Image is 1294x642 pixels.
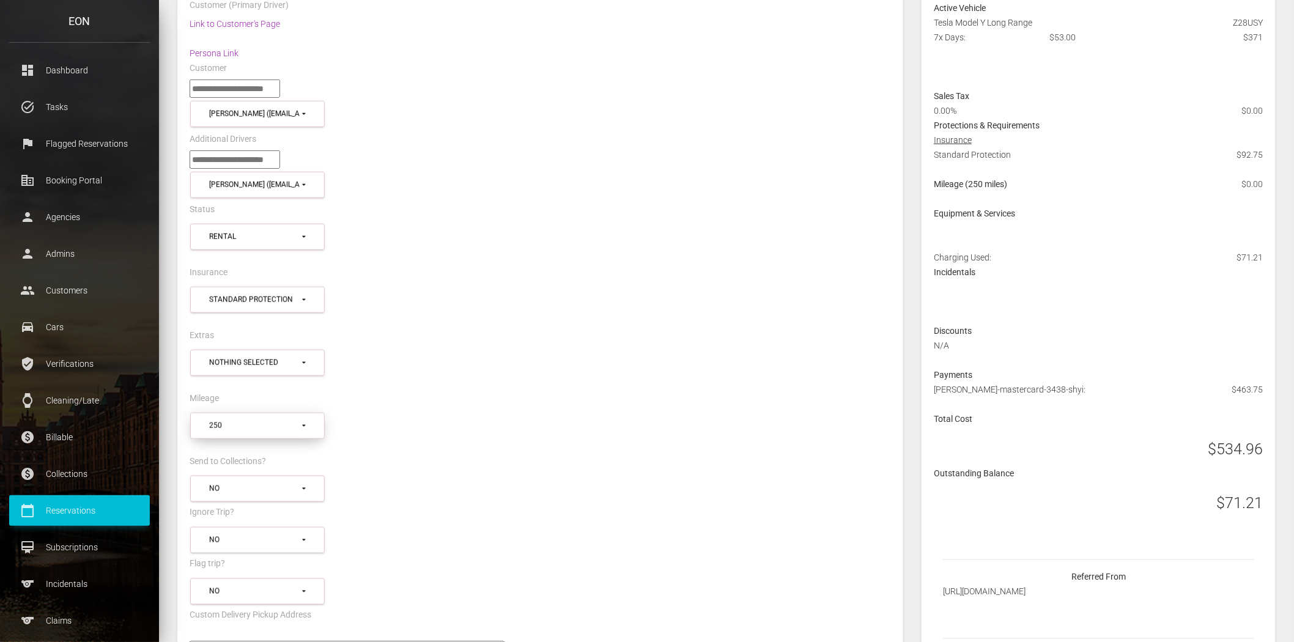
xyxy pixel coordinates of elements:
p: Tasks [18,98,141,116]
div: [PERSON_NAME]-mastercard-3438-shyi: [925,382,1273,411]
a: people Customers [9,275,150,306]
a: flag Flagged Reservations [9,128,150,159]
div: Standard Protection [925,147,1273,177]
a: drive_eta Cars [9,312,150,342]
label: Custom Delivery Pickup Address [190,610,311,622]
a: Link to Customer's Page [190,19,280,29]
button: Rental [190,224,325,250]
p: Dashboard [18,61,141,79]
p: Agencies [18,208,141,226]
a: sports Claims [9,605,150,636]
a: task_alt Tasks [9,92,150,122]
h3: $534.96 [1208,438,1263,460]
div: [URL][DOMAIN_NAME] [934,585,1263,599]
strong: Equipment & Services [934,208,1015,218]
span: Z28USY [1233,15,1263,30]
u: Insurance [934,135,972,145]
strong: Protections & Requirements [934,120,1040,130]
p: Booking Portal [18,171,141,190]
button: No [190,476,325,502]
p: Reservations [18,501,141,520]
p: Billable [18,428,141,446]
button: shyi oneal (shyionly@gmail.com) [190,172,325,198]
a: sports Incidentals [9,569,150,599]
label: Extras [190,330,214,342]
button: shyi oneal (shyionly@gmail.com) [190,101,325,127]
span: $0.00 [1242,177,1263,191]
a: calendar_today Reservations [9,495,150,526]
a: dashboard Dashboard [9,55,150,86]
a: verified_user Verifications [9,349,150,379]
p: Verifications [18,355,141,373]
span: $371 [1244,30,1263,45]
label: Insurance [190,267,227,279]
span: $92.75 [1237,147,1263,162]
label: Status [190,204,215,216]
label: Flag trip? [190,558,225,570]
p: Incidentals [18,575,141,593]
a: Persona Link [190,48,238,58]
label: Ignore Trip? [190,507,234,519]
div: [PERSON_NAME] ([EMAIL_ADDRESS][DOMAIN_NAME]) [209,180,300,190]
strong: Payments [934,370,972,380]
div: Standard Protection [209,295,300,305]
a: corporate_fare Booking Portal [9,165,150,196]
div: [PERSON_NAME] ([EMAIL_ADDRESS][DOMAIN_NAME]) [209,109,300,119]
p: Cars [18,318,141,336]
strong: Total Cost [934,414,972,424]
strong: Active Vehicle [934,3,986,13]
strong: Incidentals [934,267,975,277]
div: No [209,586,300,597]
p: Claims [18,611,141,630]
button: No [190,578,325,605]
label: Additional Drivers [190,133,256,146]
strong: Referred From [1071,572,1126,582]
div: No [209,535,300,545]
strong: Discounts [934,326,972,336]
span: $71.21 [1237,250,1263,265]
strong: Outstanding Balance [934,468,1014,478]
p: Admins [18,245,141,263]
label: Customer [190,62,227,75]
div: $53.00 [1041,30,1157,45]
span: $0.00 [1242,103,1263,118]
strong: Mileage (250 miles) [934,179,1007,189]
label: Send to Collections? [190,456,266,468]
a: watch Cleaning/Late [9,385,150,416]
button: Nothing selected [190,350,325,376]
a: person Admins [9,238,150,269]
p: Collections [18,465,141,483]
p: Subscriptions [18,538,141,556]
div: 250 [209,421,300,431]
a: paid Collections [9,459,150,489]
div: No [209,484,300,494]
label: Mileage [190,393,219,405]
div: Rental [209,232,300,242]
p: Customers [18,281,141,300]
button: 250 [190,413,325,439]
span: Charging Used: [934,253,991,262]
span: $463.75 [1232,382,1263,397]
div: Nothing selected [209,358,300,368]
button: Standard Protection [190,287,325,313]
div: 0.00% [925,103,1156,118]
p: Cleaning/Late [18,391,141,410]
a: paid Billable [9,422,150,452]
a: person Agencies [9,202,150,232]
div: N/A [925,338,1273,367]
a: card_membership Subscriptions [9,532,150,563]
p: Flagged Reservations [18,135,141,153]
h3: $71.21 [1217,493,1263,514]
button: No [190,527,325,553]
div: 7x Days: [925,30,1041,45]
strong: Sales Tax [934,91,969,101]
div: Tesla Model Y Long Range [925,15,1273,30]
